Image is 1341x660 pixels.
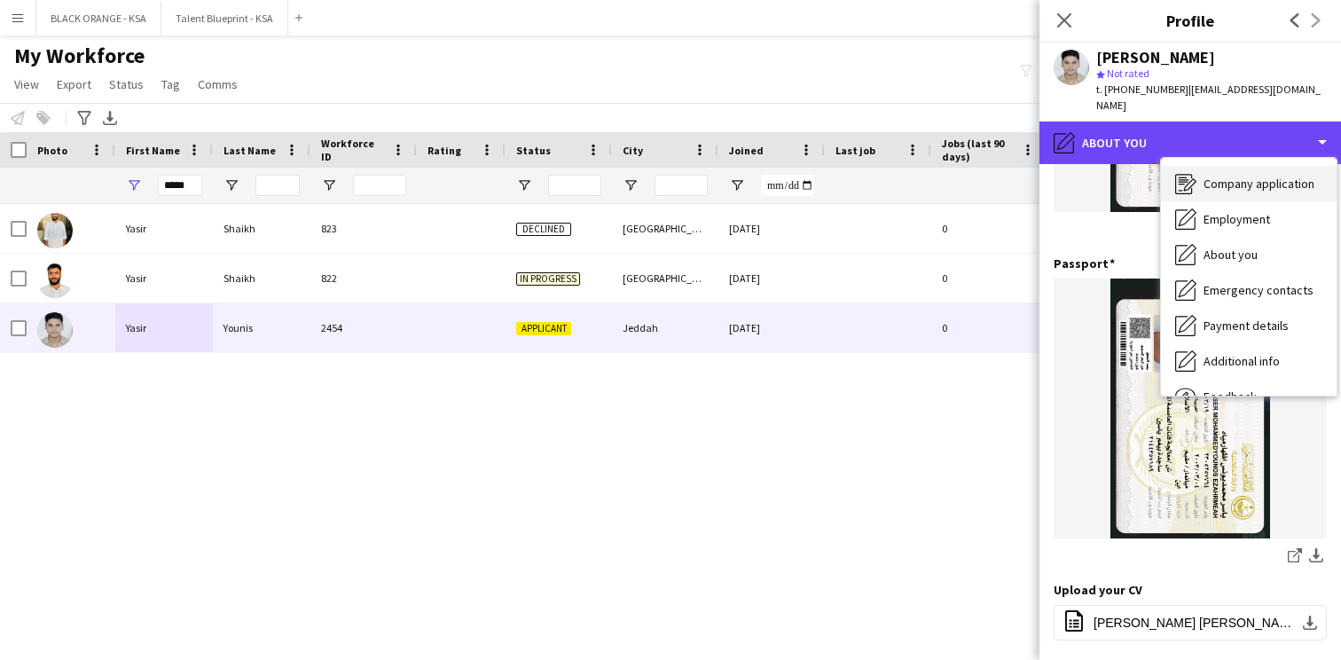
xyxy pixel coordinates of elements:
span: Employment [1204,211,1270,227]
a: Status [102,73,151,96]
div: Additional info [1161,343,1337,379]
h3: Upload your CV [1054,582,1142,598]
div: Emergency contacts [1161,272,1337,308]
span: t. [PHONE_NUMBER] [1096,82,1188,96]
span: Export [57,76,91,92]
span: Rating [427,144,461,157]
span: Comms [198,76,238,92]
span: View [14,76,39,92]
span: City [623,144,643,157]
input: First Name Filter Input [158,175,202,196]
app-action-btn: Advanced filters [74,107,95,129]
div: Shaikh [213,204,310,253]
button: Open Filter Menu [623,177,639,193]
button: BLACK ORANGE - KSA [36,1,161,35]
input: Joined Filter Input [761,175,814,196]
button: Open Filter Menu [729,177,745,193]
div: Yasir [115,204,213,253]
span: Photo [37,144,67,157]
span: [PERSON_NAME] [PERSON_NAME] CV 2025.pdf [1094,616,1294,630]
input: City Filter Input [655,175,708,196]
span: In progress [516,272,580,286]
span: Last job [835,144,875,157]
img: IMG_9171.jpeg [1054,279,1327,538]
div: Jeddah [612,303,718,352]
div: Company application [1161,166,1337,201]
img: Yasir Younis [37,312,73,348]
span: Last Name [223,144,276,157]
div: Yasir [115,254,213,302]
button: Open Filter Menu [126,177,142,193]
span: Workforce ID [321,137,385,163]
span: My Workforce [14,43,145,69]
div: Feedback [1161,379,1337,414]
div: 823 [310,204,417,253]
div: About you [1161,237,1337,272]
button: Open Filter Menu [321,177,337,193]
div: Yasir [115,303,213,352]
button: Open Filter Menu [516,177,532,193]
div: [PERSON_NAME] [1096,50,1215,66]
div: [DATE] [718,254,825,302]
span: | [EMAIL_ADDRESS][DOMAIN_NAME] [1096,82,1321,112]
div: 2454 [310,303,417,352]
div: [DATE] [718,303,825,352]
button: Open Filter Menu [223,177,239,193]
div: 0 [931,303,1047,352]
span: First Name [126,144,180,157]
span: About you [1204,247,1258,263]
span: Jobs (last 90 days) [942,137,1015,163]
span: Not rated [1107,67,1149,80]
img: Yasir Shaikh [37,263,73,298]
span: Payment details [1204,318,1289,334]
a: Export [50,73,98,96]
div: 0 [931,204,1047,253]
span: Applicant [516,322,571,335]
span: Status [109,76,144,92]
a: Tag [154,73,187,96]
div: Employment [1161,201,1337,237]
div: Payment details [1161,308,1337,343]
div: About you [1039,122,1341,164]
span: Status [516,144,551,157]
h3: Passport [1054,255,1115,271]
input: Workforce ID Filter Input [353,175,406,196]
app-action-btn: Export XLSX [99,107,121,129]
img: Yasir Shaikh [37,213,73,248]
input: Status Filter Input [548,175,601,196]
input: Last Name Filter Input [255,175,300,196]
div: Shaikh [213,254,310,302]
div: [GEOGRAPHIC_DATA] [612,254,718,302]
div: [GEOGRAPHIC_DATA] [612,204,718,253]
div: 0 [931,254,1047,302]
div: [DATE] [718,204,825,253]
span: Company application [1204,176,1314,192]
button: [PERSON_NAME] [PERSON_NAME] CV 2025.pdf [1054,605,1327,640]
a: View [7,73,46,96]
span: Additional info [1204,353,1280,369]
div: Younis [213,303,310,352]
h3: Profile [1039,9,1341,32]
span: Tag [161,76,180,92]
span: Feedback [1204,389,1257,405]
a: Comms [191,73,245,96]
span: Declined [516,223,571,236]
div: 822 [310,254,417,302]
span: Emergency contacts [1204,282,1314,298]
span: Joined [729,144,764,157]
button: Talent Blueprint - KSA [161,1,288,35]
